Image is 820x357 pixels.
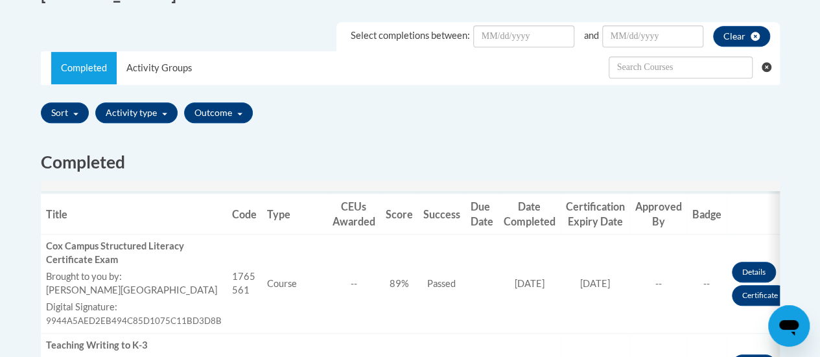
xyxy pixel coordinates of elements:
td: Passed [418,235,465,334]
iframe: Button to launch messaging window [768,305,810,347]
th: Success [418,194,465,235]
th: Code [227,194,262,235]
a: Completed [51,52,117,84]
td: Course [262,235,327,334]
td: -- [687,235,727,334]
button: Clear searching [762,52,779,83]
td: -- [630,235,687,334]
span: Select completions between: [351,30,470,41]
th: Type [262,194,327,235]
span: and [584,30,599,41]
td: Actions [727,235,797,334]
a: Certificate [732,285,788,306]
button: Outcome [184,102,253,123]
td: 1765561 [227,235,262,334]
input: Date Input [473,25,574,47]
button: Sort [41,102,89,123]
div: Cox Campus Structured Literacy Certificate Exam [46,240,222,267]
th: Score [381,194,418,235]
a: Details button [732,262,776,282]
th: Due Date [465,194,498,235]
button: clear [713,26,770,47]
span: 9944A5AED2EB494C85D1075C11BD3D8B [46,316,222,326]
input: Search Withdrawn Transcripts [609,56,753,78]
a: Activity Groups [117,52,202,84]
th: Approved By [630,194,687,235]
input: Date Input [602,25,703,47]
span: [DATE] [515,278,545,289]
h2: Completed [41,150,780,174]
button: Activity type [95,102,178,123]
th: Badge [687,194,727,235]
th: Title [41,194,227,235]
div: Teaching Writing to K-3 [46,339,222,352]
th: CEUs Awarded [327,194,381,235]
span: [PERSON_NAME][GEOGRAPHIC_DATA] [46,284,217,295]
label: Digital Signature: [46,301,222,314]
th: Certification Expiry Date [561,194,630,235]
span: 89% [390,278,409,289]
label: Brought to you by: [46,270,222,284]
span: [DATE] [580,278,610,289]
div: -- [333,277,375,291]
th: Actions [727,194,797,235]
th: Date Completed [498,194,561,235]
